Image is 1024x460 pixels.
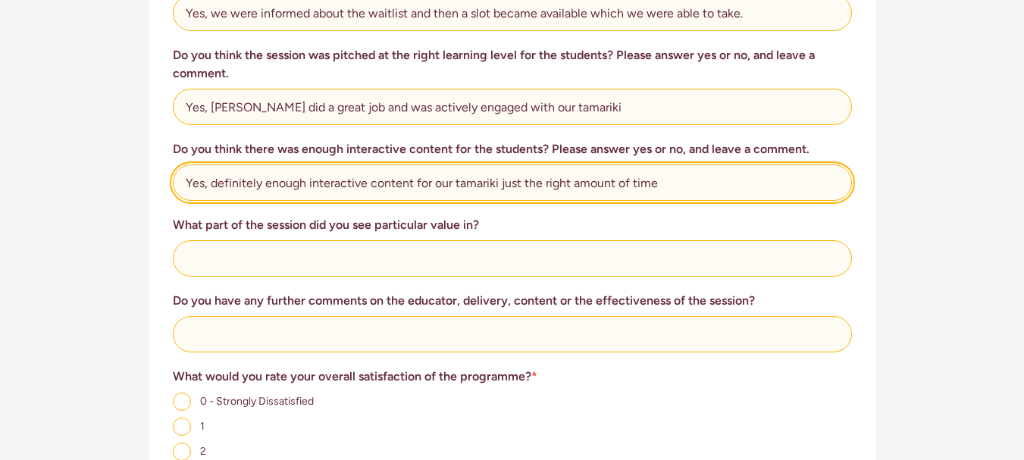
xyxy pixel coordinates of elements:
h3: Do you think the session was pitched at the right learning level for the students? Please answer ... [173,46,852,83]
h3: What part of the session did you see particular value in? [173,216,852,234]
span: 1 [200,420,205,433]
h3: What would you rate your overall satisfaction of the programme? [173,368,852,386]
input: 0 - Strongly Dissatisfied [173,393,191,411]
span: 0 - Strongly Dissatisfied [200,395,314,408]
input: 1 [173,418,191,436]
span: 2 [200,445,206,458]
h3: Do you think there was enough interactive content for the students? Please answer yes or no, and ... [173,140,852,158]
h3: Do you have any further comments on the educator, delivery, content or the effectiveness of the s... [173,292,852,310]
